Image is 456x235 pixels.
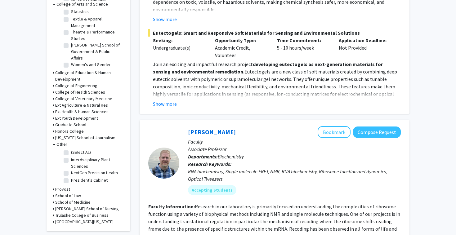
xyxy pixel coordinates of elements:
[153,44,206,51] div: Undergraduate(s)
[55,89,105,95] h3: College of Health Sciences
[153,60,401,127] p: Join an exciting and impactful research project Eutectogels are a new class of soft materials cre...
[71,170,118,176] label: NextGen Precision Health
[188,145,401,153] p: Associate Professor
[55,122,86,128] h3: Graduate School
[188,185,236,195] mat-chip: Accepting Students
[153,37,206,44] p: Seeking:
[353,126,401,138] button: Compose Request to Peter Cornish
[339,37,391,44] p: Application Deadline:
[210,37,272,59] div: Academic Credit, Volunteer
[56,141,67,148] h3: Other
[71,157,123,170] label: Interdsciplinary Plant Sciences
[55,206,119,212] h3: [PERSON_NAME] School of Nursing
[188,161,232,167] b: Research Keywords:
[334,37,396,59] div: Not Provided
[71,177,108,184] label: President's Cabinet
[148,29,401,37] span: Eutectogels: Smart and Responsive Soft Materials for Sensing and Environmental Solutions
[55,135,115,141] h3: [US_STATE] School of Journalism
[55,193,81,199] h3: School of Law
[55,102,108,109] h3: Ext Agriculture & Natural Res
[71,16,123,29] label: Textile & Apparel Management
[71,29,123,42] label: Theatre & Performance Studies
[153,100,177,108] button: Show more
[71,42,123,61] label: [PERSON_NAME] School of Government & Public Affairs
[55,212,109,219] h3: Trulaske College of Business
[188,168,401,183] div: RNA biochemistry, Single molecule FRET, NMR, RNA biochemistry, Ribosome function and dynamics, Op...
[55,219,114,225] h3: [GEOGRAPHIC_DATA][US_STATE]
[188,128,236,136] a: [PERSON_NAME]
[188,138,401,145] p: Faculty
[218,153,244,160] span: Biochemistry
[272,37,334,59] div: 5 - 10 hours/week
[318,126,351,138] button: Add Peter Cornish to Bookmarks
[215,37,268,44] p: Opportunity Type:
[5,207,26,230] iframe: Chat
[71,149,91,156] label: (Select All)
[153,61,383,75] strong: developing eutectogels as next-generation materials for sensing and environmental remediation.
[153,16,177,23] button: Show more
[71,8,89,15] label: Statistics
[55,115,98,122] h3: Ext Youth Development
[277,37,330,44] p: Time Commitment:
[55,128,84,135] h3: Honors College
[55,82,97,89] h3: College of Engineering
[55,199,91,206] h3: School of Medicine
[55,95,112,102] h3: College of Veterinary Medicine
[188,153,218,160] b: Departments:
[55,186,70,193] h3: Provost
[55,109,109,115] h3: Ext Health & Human Sciences
[55,69,124,82] h3: College of Education & Human Development
[71,61,123,74] label: Women's and Gender Studies
[148,203,195,210] b: Faculty Information:
[56,1,108,7] h3: College of Arts and Science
